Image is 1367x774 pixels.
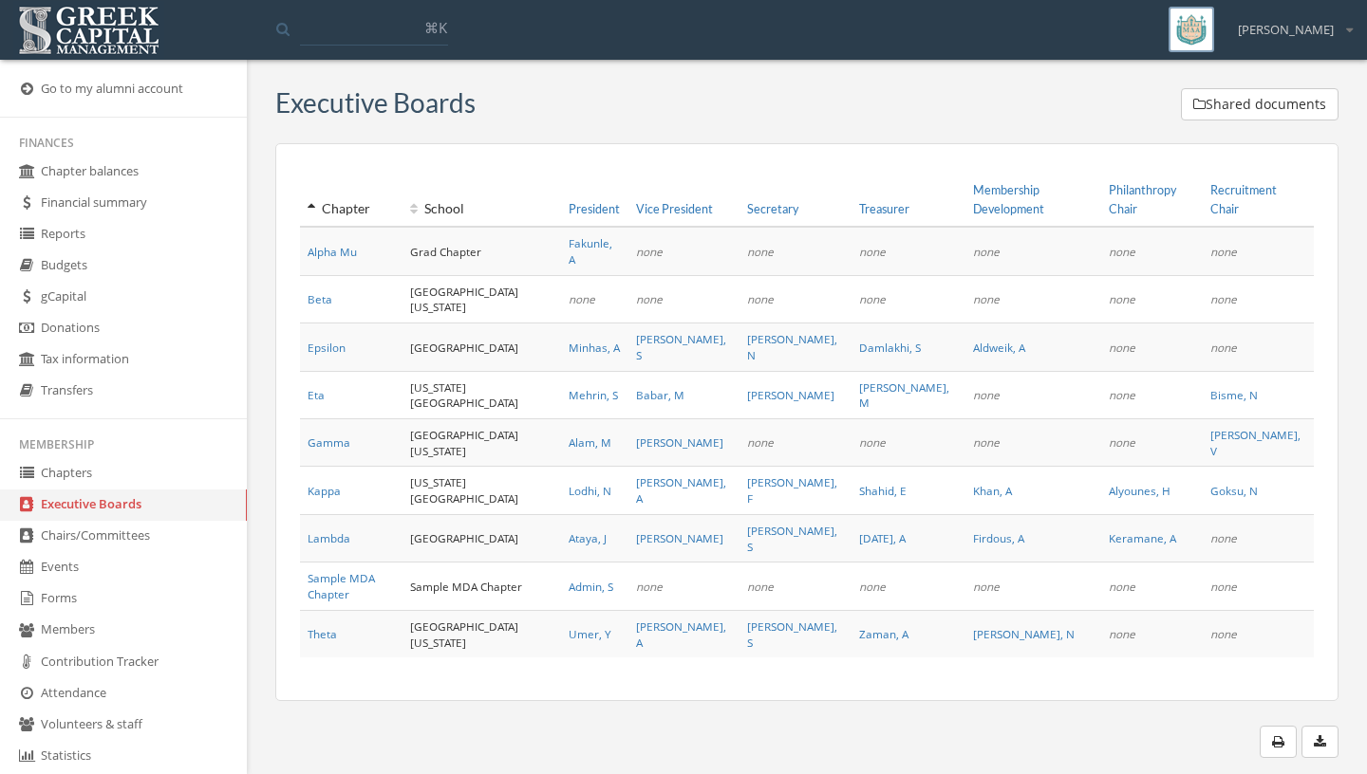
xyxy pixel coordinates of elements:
[1210,387,1258,402] a: Bisme, N
[747,244,774,259] em: none
[973,291,1000,306] em: none
[569,483,611,498] a: Lodhi, N
[1238,21,1334,39] span: [PERSON_NAME]
[636,291,663,306] em: none
[747,387,834,402] span: [PERSON_NAME]
[1109,291,1135,306] em: none
[636,618,726,650] a: [PERSON_NAME], A
[973,530,1024,545] a: Firdous, A
[859,483,907,498] a: Shahid, E
[636,387,684,402] a: Babar, M
[747,579,774,594] em: none
[747,434,774,450] em: none
[1210,244,1237,259] em: none
[569,340,620,355] a: Minhas, A
[859,340,921,355] a: Damlakhi, S
[973,626,1075,641] a: [PERSON_NAME], N
[1210,530,1237,545] em: none
[859,202,909,216] a: Treasurer
[747,291,774,306] em: none
[569,579,613,594] a: Admin, S
[569,434,611,450] a: Alam, M
[1210,483,1258,498] a: Goksu, N
[308,530,350,545] a: Lambda
[636,434,723,450] a: [PERSON_NAME]
[973,340,1025,355] a: Aldweik, A
[1109,579,1135,594] em: none
[569,387,618,402] span: Mehrin, S
[308,244,357,259] a: Alpha Mu
[1226,7,1353,39] div: [PERSON_NAME]
[859,579,886,594] em: none
[636,244,663,259] em: none
[1109,387,1135,402] em: none
[1210,183,1277,216] a: Recruitment Chair
[859,379,949,411] a: [PERSON_NAME], M
[424,18,447,37] span: ⌘K
[403,323,560,371] td: [GEOGRAPHIC_DATA]
[1210,427,1301,458] a: [PERSON_NAME], V
[1210,579,1237,594] em: none
[403,275,560,322] td: [GEOGRAPHIC_DATA][US_STATE]
[569,530,607,545] a: Ataya, J
[1109,434,1135,450] em: none
[403,419,560,467] td: [GEOGRAPHIC_DATA][US_STATE]
[308,387,325,402] a: Eta
[747,202,798,216] a: Secretary
[973,434,1000,450] em: none
[569,235,612,267] a: Fakunle, A
[859,291,886,306] em: none
[569,202,620,216] a: President
[636,202,713,216] a: Vice President
[300,173,403,227] th: Chapter
[1109,340,1135,355] em: none
[973,579,1000,594] em: none
[1109,626,1135,641] em: none
[636,579,663,594] em: none
[403,514,560,562] td: [GEOGRAPHIC_DATA]
[973,244,1000,259] em: none
[636,331,726,362] a: [PERSON_NAME], S
[636,474,726,506] a: [PERSON_NAME], A
[1109,483,1170,498] a: Alyounes, H
[859,626,908,641] a: Zaman, A
[859,530,906,545] a: [DATE], A
[747,523,837,554] a: [PERSON_NAME], S
[308,483,341,498] a: Kappa
[1210,291,1237,306] em: none
[973,387,1000,402] em: none
[308,626,337,641] a: Theta
[636,530,723,545] span: [PERSON_NAME]
[569,626,611,641] a: Umer, Y
[973,483,1012,498] span: Khan, A
[1109,244,1135,259] em: none
[747,618,837,650] a: [PERSON_NAME], S
[275,88,476,118] h3: Executive Boards
[403,173,560,227] th: School
[308,434,350,450] a: Gamma
[1109,530,1176,545] a: Keramane, A
[1210,626,1237,641] em: none
[859,244,886,259] em: none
